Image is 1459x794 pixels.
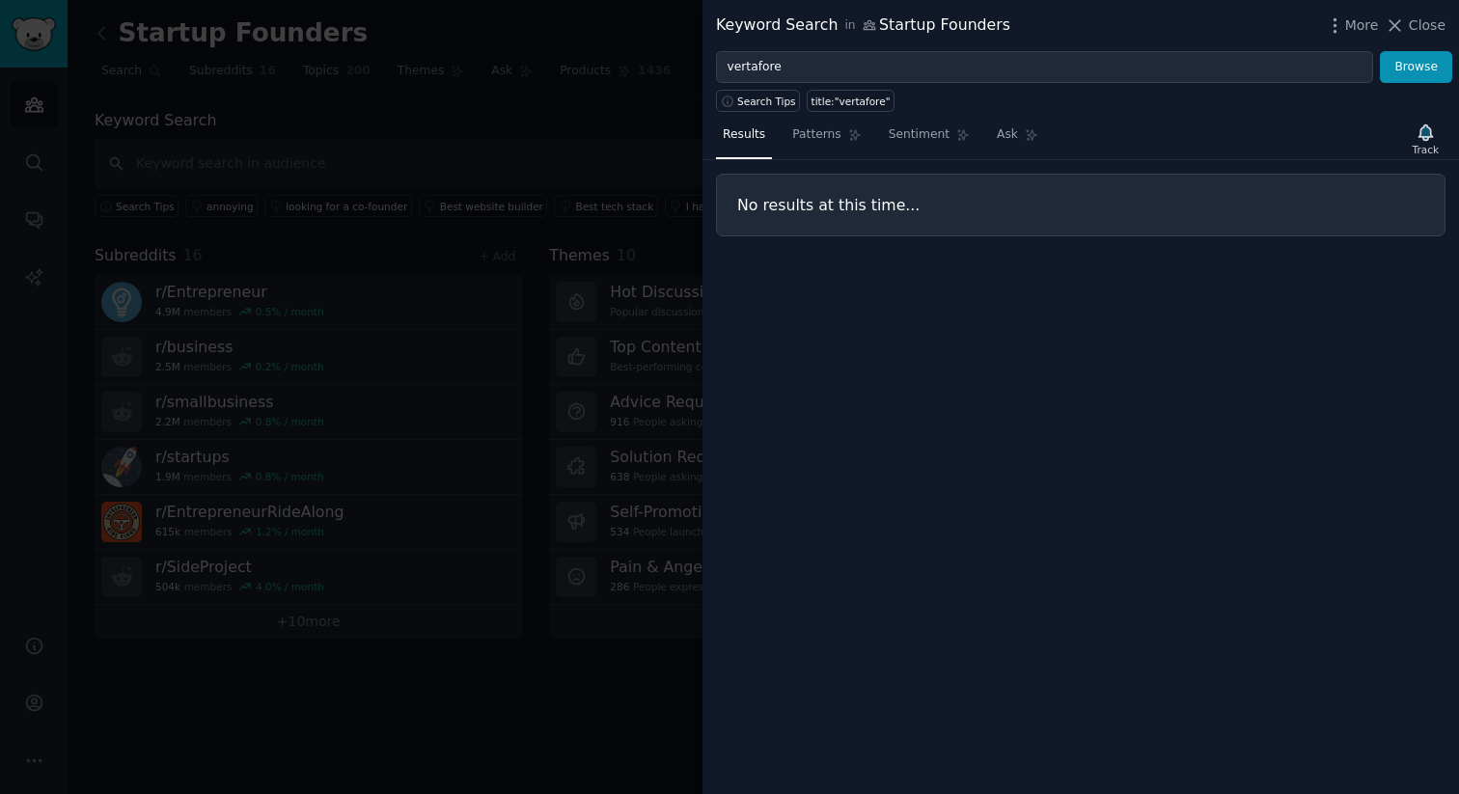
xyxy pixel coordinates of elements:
[792,126,840,144] span: Patterns
[737,195,1424,215] h3: No results at this time...
[990,120,1045,159] a: Ask
[844,17,855,35] span: in
[807,90,895,112] a: title:"vertafore"
[1406,119,1445,159] button: Track
[1380,51,1452,84] button: Browse
[812,95,891,108] div: title:"vertafore"
[882,120,977,159] a: Sentiment
[889,126,950,144] span: Sentiment
[723,126,765,144] span: Results
[1385,15,1445,36] button: Close
[716,51,1373,84] input: Try a keyword related to your business
[1409,15,1445,36] span: Close
[737,95,796,108] span: Search Tips
[716,120,772,159] a: Results
[997,126,1018,144] span: Ask
[716,90,800,112] button: Search Tips
[1345,15,1379,36] span: More
[785,120,867,159] a: Patterns
[1325,15,1379,36] button: More
[716,14,1010,38] div: Keyword Search Startup Founders
[1413,143,1439,156] div: Track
